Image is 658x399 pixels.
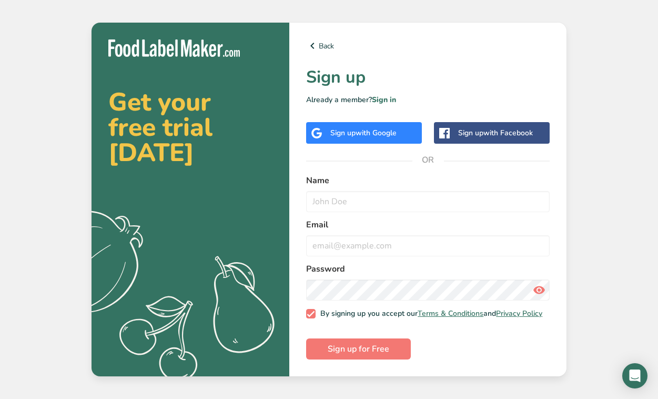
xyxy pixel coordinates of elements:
a: Back [306,39,550,52]
label: Email [306,218,550,231]
span: By signing up you accept our and [316,309,543,318]
label: Name [306,174,550,187]
a: Terms & Conditions [418,308,483,318]
span: OR [412,144,444,176]
div: Sign up [330,127,397,138]
img: Food Label Maker [108,39,240,57]
p: Already a member? [306,94,550,105]
h1: Sign up [306,65,550,90]
div: Sign up [458,127,533,138]
h2: Get your free trial [DATE] [108,89,272,165]
input: email@example.com [306,235,550,256]
button: Sign up for Free [306,338,411,360]
span: with Google [356,128,397,138]
a: Sign in [372,95,396,105]
label: Password [306,263,550,275]
input: John Doe [306,191,550,212]
span: Sign up for Free [328,343,389,355]
a: Privacy Policy [496,308,542,318]
div: Open Intercom Messenger [622,363,647,388]
span: with Facebook [483,128,533,138]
